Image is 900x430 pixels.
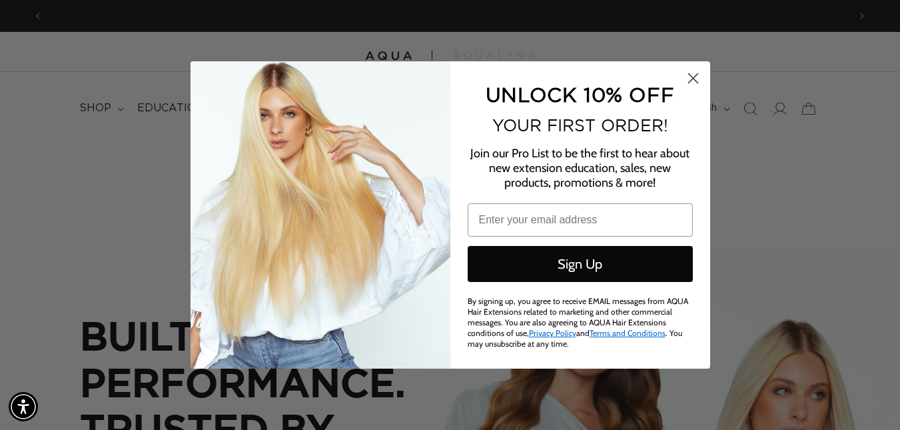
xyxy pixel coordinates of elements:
[529,328,576,338] a: Privacy Policy
[470,146,689,190] span: Join our Pro List to be the first to hear about new extension education, sales, new products, pro...
[590,328,666,338] a: Terms and Conditions
[468,246,693,282] button: Sign Up
[468,296,688,349] span: By signing up, you agree to receive EMAIL messages from AQUA Hair Extensions related to marketing...
[492,116,668,135] span: YOUR FIRST ORDER!
[833,366,900,430] iframe: Chat Widget
[191,61,450,369] img: daab8b0d-f573-4e8c-a4d0-05ad8d765127.png
[468,203,693,237] input: Enter your email address
[681,67,705,90] button: Close dialog
[486,83,674,105] span: UNLOCK 10% OFF
[9,392,38,421] div: Accessibility Menu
